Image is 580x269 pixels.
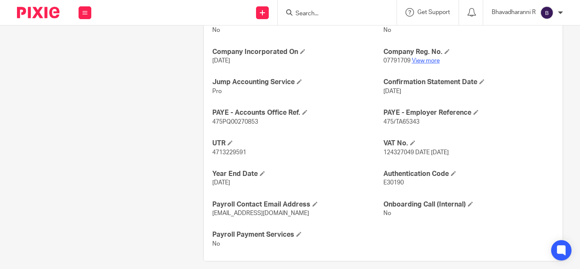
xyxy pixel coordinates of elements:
h4: PAYE - Accounts Office Ref. [212,108,383,117]
span: 475PQ00270853 [212,119,258,125]
span: No [212,27,220,33]
a: View more [412,58,440,64]
span: 475/TA65343 [383,119,420,125]
span: [DATE] [212,180,230,186]
h4: Jump Accounting Service [212,78,383,87]
h4: Company Incorporated On [212,48,383,57]
p: Bhavadharanni R [492,8,536,17]
img: Pixie [17,7,59,18]
span: No [383,27,391,33]
span: 07791709 [383,58,411,64]
span: [DATE] [212,58,230,64]
h4: Confirmation Statement Date [383,78,554,87]
h4: Company Reg. No. [383,48,554,57]
input: Search [295,10,371,18]
span: Get Support [417,9,450,15]
img: svg%3E [540,6,554,20]
h4: UTR [212,139,383,148]
h4: Authentication Code [383,170,554,178]
span: No [383,210,391,216]
span: E30190 [383,180,404,186]
span: [DATE] [383,88,401,94]
span: 124327049 DATE [DATE] [383,150,449,156]
span: Pro [212,88,222,94]
h4: Onboarding Call (Internal) [383,200,554,209]
h4: VAT No. [383,139,554,148]
span: 4713229591 [212,150,246,156]
span: [EMAIL_ADDRESS][DOMAIN_NAME] [212,210,309,216]
h4: Year End Date [212,170,383,178]
h4: PAYE - Employer Reference [383,108,554,117]
h4: Payroll Contact Email Address [212,200,383,209]
h4: Payroll Payment Services [212,230,383,239]
span: No [212,241,220,247]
